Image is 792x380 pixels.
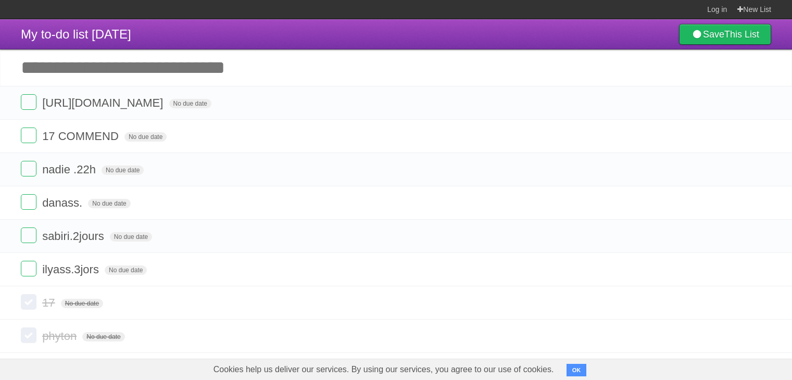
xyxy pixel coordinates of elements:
label: Done [21,327,36,343]
span: No due date [110,232,152,242]
span: sabiri.2jours [42,230,107,243]
span: No due date [105,265,147,275]
span: No due date [61,299,103,308]
span: No due date [124,132,167,142]
span: My to-do list [DATE] [21,27,131,41]
span: ilyass.3jors [42,263,102,276]
button: OK [567,364,587,376]
span: [URL][DOMAIN_NAME] [42,96,166,109]
span: danass. [42,196,85,209]
a: SaveThis List [679,24,771,45]
b: This List [724,29,759,40]
label: Done [21,261,36,276]
label: Done [21,227,36,243]
span: No due date [102,166,144,175]
span: nadie .22h [42,163,98,176]
span: No due date [82,332,124,341]
label: Done [21,294,36,310]
span: No due date [88,199,130,208]
span: 17 COMMEND [42,130,121,143]
label: Done [21,128,36,143]
label: Done [21,94,36,110]
span: phyton [42,330,79,343]
label: Done [21,161,36,176]
span: Cookies help us deliver our services. By using our services, you agree to our use of cookies. [203,359,564,380]
span: 17 [42,296,57,309]
span: No due date [169,99,211,108]
label: Done [21,194,36,210]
